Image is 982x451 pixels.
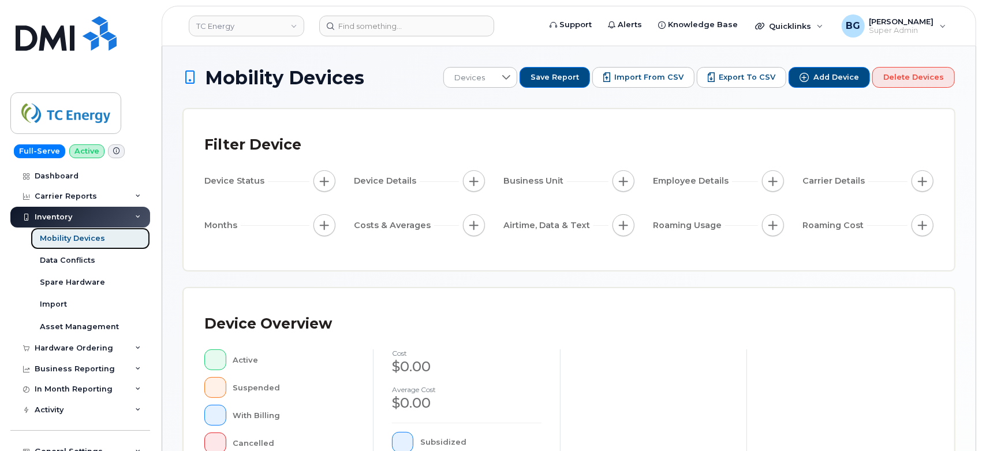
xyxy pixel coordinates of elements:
span: Months [204,219,241,232]
button: Export to CSV [697,67,786,88]
div: With Billing [233,405,354,426]
div: Filter Device [204,130,301,160]
div: Suspended [233,377,354,398]
iframe: Messenger Launcher [932,401,973,442]
button: Import from CSV [592,67,695,88]
span: Import from CSV [614,72,684,83]
span: Roaming Cost [802,219,867,232]
h4: cost [392,349,542,357]
span: Device Details [354,175,420,187]
h4: Average cost [392,386,542,393]
span: Device Status [204,175,268,187]
div: $0.00 [392,393,542,413]
button: Save Report [520,67,590,88]
span: Costs & Averages [354,219,434,232]
span: Delete Devices [883,72,944,83]
div: Active [233,349,354,370]
span: Save Report [531,72,579,83]
span: Roaming Usage [653,219,725,232]
span: Employee Details [653,175,732,187]
span: Carrier Details [802,175,868,187]
button: Delete Devices [872,67,955,88]
span: Devices [444,68,495,88]
div: $0.00 [392,357,542,377]
span: Business Unit [503,175,567,187]
span: Mobility Devices [205,68,364,88]
span: Airtime, Data & Text [503,219,593,232]
div: Device Overview [204,309,332,339]
span: Export to CSV [719,72,775,83]
button: Add Device [789,67,870,88]
span: Add Device [813,72,859,83]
